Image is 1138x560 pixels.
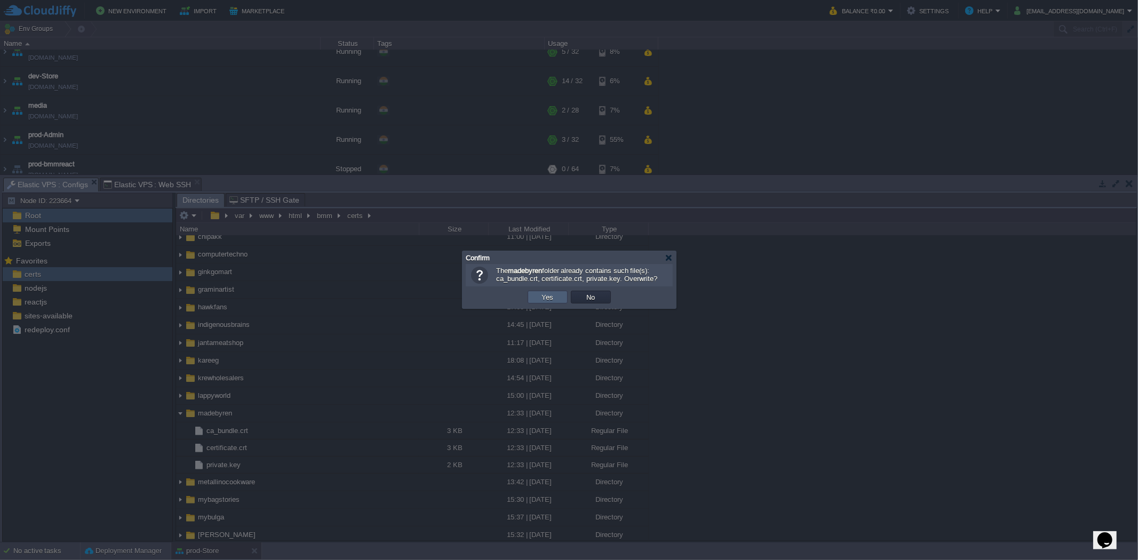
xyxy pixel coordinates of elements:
[466,254,490,262] span: Confirm
[1093,517,1127,549] iframe: chat widget
[539,292,557,302] button: Yes
[496,267,657,283] span: The folder already contains such file(s): ca_bundle.crt, certificate.crt, private.key. Overwrite?
[584,292,599,302] button: No
[508,267,542,275] b: madebyren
